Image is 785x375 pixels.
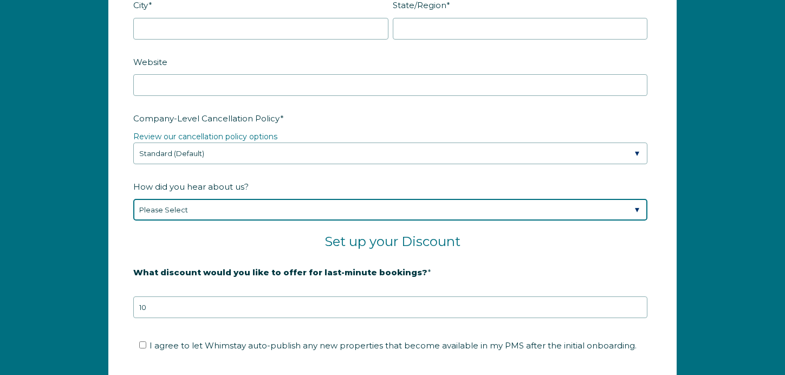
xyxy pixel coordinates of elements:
strong: What discount would you like to offer for last-minute bookings? [133,267,427,277]
span: How did you hear about us? [133,178,249,195]
strong: 20% is recommended, minimum of 10% [133,286,303,295]
span: I agree to let Whimstay auto-publish any new properties that become available in my PMS after the... [150,340,637,351]
span: Website [133,54,167,70]
span: Company-Level Cancellation Policy [133,110,280,127]
span: Set up your Discount [325,234,460,249]
a: Review our cancellation policy options [133,132,277,141]
input: I agree to let Whimstay auto-publish any new properties that become available in my PMS after the... [139,341,146,348]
